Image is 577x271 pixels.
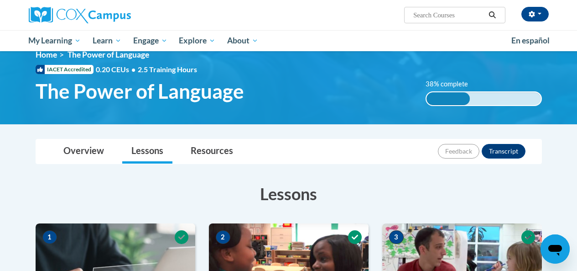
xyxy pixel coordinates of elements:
[36,50,57,59] a: Home
[133,35,167,46] span: Engage
[54,139,113,164] a: Overview
[216,230,230,244] span: 2
[131,65,135,74] span: •
[36,182,542,205] h3: Lessons
[505,31,556,50] a: En español
[96,64,138,74] span: 0.20 CEUs
[122,139,172,164] a: Lessons
[511,36,550,45] span: En español
[87,30,127,51] a: Learn
[93,35,121,46] span: Learn
[173,30,221,51] a: Explore
[438,144,479,159] button: Feedback
[227,35,258,46] span: About
[68,50,149,59] span: The Power of Language
[389,230,404,244] span: 3
[29,7,193,23] a: Cox Campus
[426,92,470,105] div: 38% complete
[42,230,57,244] span: 1
[521,7,549,21] button: Account Settings
[412,10,485,21] input: Search Courses
[36,79,244,103] span: The Power of Language
[426,79,478,89] label: 38% complete
[29,7,131,23] img: Cox Campus
[179,35,215,46] span: Explore
[182,139,242,164] a: Resources
[28,35,81,46] span: My Learning
[127,30,173,51] a: Engage
[541,234,570,264] iframe: Button to launch messaging window
[22,30,556,51] div: Main menu
[36,65,94,74] span: IACET Accredited
[485,10,499,21] button: Search
[221,30,264,51] a: About
[23,30,87,51] a: My Learning
[138,65,197,74] span: 2.5 Training Hours
[482,144,525,159] button: Transcript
